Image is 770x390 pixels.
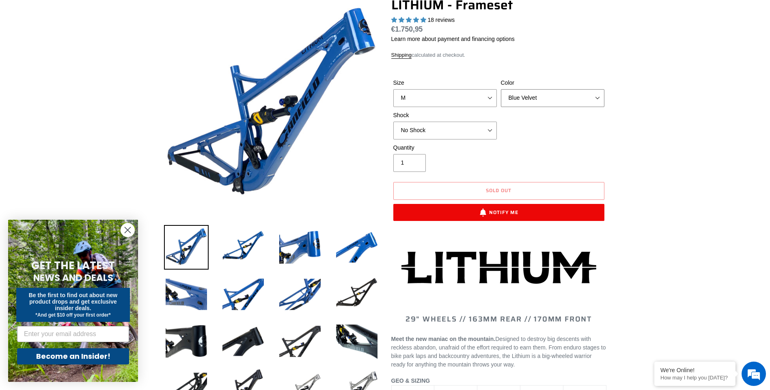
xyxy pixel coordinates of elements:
img: Load image into Gallery viewer, LITHIUM - Frameset [278,272,322,317]
span: Sold out [486,186,511,194]
button: Close dialog [121,223,135,237]
div: We're Online! [660,367,729,373]
p: How may I help you today? [660,375,729,381]
span: 18 reviews [427,17,455,23]
img: Load image into Gallery viewer, LITHIUM - Frameset [221,272,265,317]
span: GEO & SIZING [391,377,430,384]
button: Notify Me [393,204,604,221]
input: Enter your email address [17,326,129,342]
span: NEWS AND DEALS [33,271,113,284]
label: Color [501,79,604,87]
img: Load image into Gallery viewer, LITHIUM - Frameset [278,225,322,270]
img: Lithium-Logo_480x480.png [401,251,596,284]
label: Shock [393,111,497,120]
span: . [513,361,515,368]
img: Load image into Gallery viewer, LITHIUM - Frameset [334,272,379,317]
span: Designed to destroy big descents with reckless abandon, unafraid of the effort required to earn t... [391,336,606,368]
div: calculated at checkout. [391,51,606,59]
img: Load image into Gallery viewer, LITHIUM - Frameset [334,319,379,364]
label: Size [393,79,497,87]
button: Become an Insider! [17,348,129,364]
label: Quantity [393,144,497,152]
img: Load image into Gallery viewer, LITHIUM - Frameset [221,319,265,364]
span: 29" WHEELS // 163mm REAR // 170mm FRONT [405,313,592,325]
span: From enduro stages to bike park laps and backcountry adventures, the Lithium is a big-wheeled war... [391,344,606,368]
img: Load image into Gallery viewer, LITHIUM - Frameset [221,225,265,270]
img: Load image into Gallery viewer, LITHIUM - Frameset [164,272,209,317]
span: €1.750,95 [391,25,423,33]
img: Load image into Gallery viewer, LITHIUM - Frameset [164,225,209,270]
img: Load image into Gallery viewer, LITHIUM - Frameset [334,225,379,270]
a: Learn more about payment and financing options [391,36,515,42]
span: 5.00 stars [391,17,428,23]
span: *And get $10 off your first order* [35,312,110,318]
img: Load image into Gallery viewer, LITHIUM - Frameset [278,319,322,364]
img: Load image into Gallery viewer, LITHIUM - Frameset [164,319,209,364]
a: Shipping [391,52,412,59]
span: GET THE LATEST [31,258,115,273]
span: Be the first to find out about new product drops and get exclusive insider deals. [29,292,118,311]
button: Sold out [393,182,604,200]
b: Meet the new maniac on the mountain. [391,336,496,342]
